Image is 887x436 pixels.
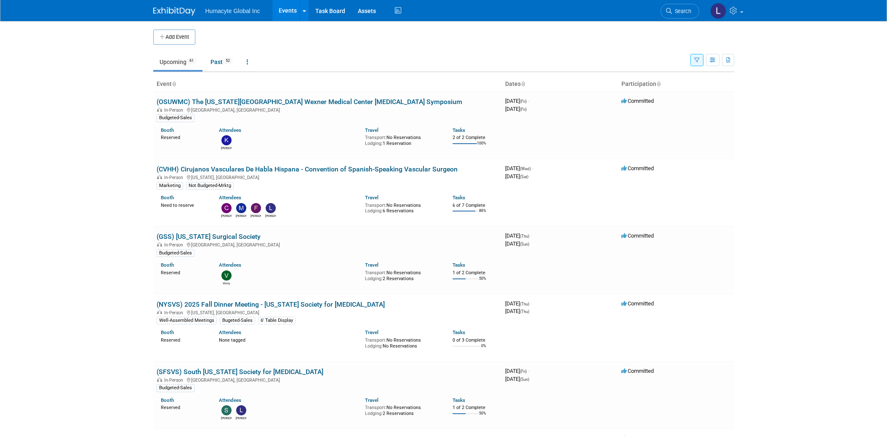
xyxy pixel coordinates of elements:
a: Tasks [453,329,465,335]
span: Committed [621,233,654,239]
span: - [530,300,532,307]
div: [GEOGRAPHIC_DATA], [GEOGRAPHIC_DATA] [157,241,498,248]
span: - [532,165,533,171]
th: Dates [502,77,618,91]
div: [US_STATE], [GEOGRAPHIC_DATA] [157,309,498,316]
div: No Reservations 6 Reservations [365,201,440,214]
a: Attendees [219,329,241,335]
div: Reserved [161,403,207,411]
span: Search [672,8,691,14]
a: Sort by Participation Type [656,80,661,87]
div: 6 of 7 Complete [453,203,498,209]
a: Attendees [219,262,241,268]
span: (Fri) [520,369,527,374]
a: Attendees [219,127,241,133]
div: Bugeted-Sales [220,317,255,324]
img: Mauricio Berdugo [236,203,246,213]
span: Committed [621,165,654,171]
img: Vinny Mazzurco [221,270,232,281]
span: Lodging: [365,208,383,214]
a: Sort by Event Name [172,80,176,87]
a: Sort by Start Date [521,80,525,87]
img: Linda Hamilton [236,405,246,415]
div: No Reservations 2 Reservations [365,268,440,281]
a: Tasks [453,397,465,403]
span: (Sat) [520,174,528,179]
div: Need to reserve [161,201,207,209]
div: Vinny Mazzurco [221,281,232,286]
span: (Fri) [520,107,527,112]
a: Tasks [453,127,465,133]
span: [DATE] [505,241,529,247]
a: Tasks [453,262,465,268]
div: Not Budgeted-Mrktg [186,182,234,190]
a: Travel [365,195,378,201]
span: In-Person [164,377,186,383]
div: None tagged [219,336,359,343]
img: Linda Hamilton [266,203,276,213]
span: (Thu) [520,309,529,314]
span: Humacyte Global Inc [205,8,260,14]
img: In-Person Event [157,377,162,382]
span: (Wed) [520,166,531,171]
span: 52 [223,58,232,64]
div: Kimberly VanderMeer [221,145,232,150]
img: In-Person Event [157,175,162,179]
img: Kimberly VanderMeer [221,135,232,145]
td: 50% [479,276,486,288]
span: Transport: [365,203,386,208]
td: 0% [481,344,486,355]
td: 86% [479,209,486,220]
a: (OSUWMC) The [US_STATE][GEOGRAPHIC_DATA] Wexner Medical Center [MEDICAL_DATA] Symposium [157,98,462,106]
span: [DATE] [505,233,532,239]
span: Committed [621,300,654,307]
img: In-Person Event [157,242,162,246]
a: (CVHH) Cirujanos Vasculares De Habla Hispana - Convention of Spanish-Speaking Vascular Surgeon [157,165,458,173]
a: Booth [161,127,174,133]
span: Lodging: [365,411,383,416]
div: [GEOGRAPHIC_DATA], [GEOGRAPHIC_DATA] [157,106,498,113]
div: Reserved [161,133,207,141]
th: Participation [618,77,734,91]
a: Tasks [453,195,465,201]
a: Travel [365,127,378,133]
div: Linda Hamilton [265,213,276,218]
div: Sophia Bou-Ghannam [221,415,232,420]
a: Booth [161,195,174,201]
a: Travel [365,329,378,335]
span: Transport: [365,405,386,410]
div: Linda Hamilton [236,415,246,420]
div: No Reservations 1 Reservation [365,133,440,146]
img: Fulton Velez [251,203,261,213]
span: [DATE] [505,98,529,104]
div: 1 of 2 Complete [453,405,498,411]
div: 2 of 2 Complete [453,135,498,141]
span: In-Person [164,107,186,113]
span: [DATE] [505,376,529,382]
span: (Thu) [520,302,529,306]
div: Carlos Martin Colindres [221,213,232,218]
img: In-Person Event [157,107,162,112]
div: Reserved [161,336,207,343]
td: 50% [479,411,486,423]
span: Lodging: [365,141,383,146]
a: (GSS) [US_STATE] Surgical Society [157,233,261,241]
a: Attendees [219,195,241,201]
a: (NYSVS) 2025 Fall Dinner Meeting - [US_STATE] Society for [MEDICAL_DATA] [157,300,385,308]
span: [DATE] [505,165,533,171]
span: 61 [187,58,196,64]
span: Transport: [365,135,386,140]
div: Budgeted-Sales [157,249,194,257]
span: - [528,98,529,104]
a: Travel [365,262,378,268]
span: (Thu) [520,234,529,238]
a: Upcoming61 [153,54,202,70]
span: (Fri) [520,99,527,104]
span: (Sun) [520,377,529,382]
span: - [530,233,532,239]
div: Budgeted-Sales [157,384,194,392]
span: Transport: [365,270,386,276]
div: No Reservations 2 Reservations [365,403,440,416]
span: Lodging: [365,276,383,281]
td: 100% [477,141,486,152]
